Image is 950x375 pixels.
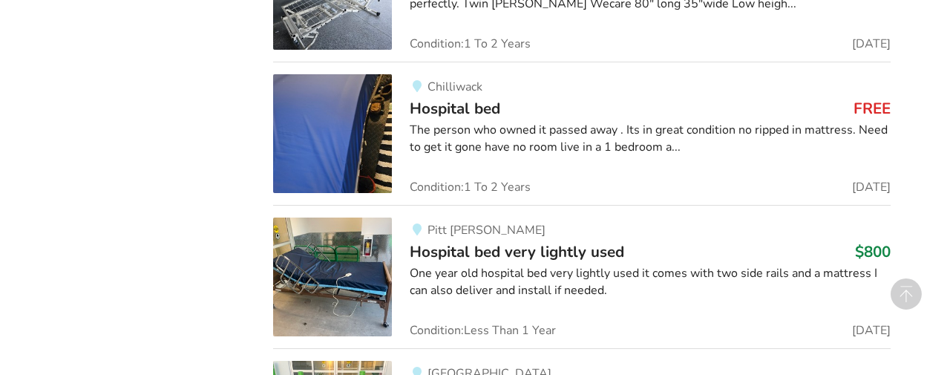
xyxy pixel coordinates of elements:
div: The person who owned it passed away . Its in great condition no ripped in mattress. Need to get i... [410,122,890,156]
h3: $800 [855,242,891,261]
span: Condition: 1 To 2 Years [410,38,531,50]
span: Pitt [PERSON_NAME] [427,222,546,238]
span: Condition: 1 To 2 Years [410,181,531,193]
a: bedroom equipment-hospital bed very lightly usedPitt [PERSON_NAME]Hospital bed very lightly used$... [273,205,890,348]
div: One year old hospital bed very lightly used it comes with two side rails and a mattress I can als... [410,265,890,299]
img: bedroom equipment-hospital bed [273,74,392,193]
h3: FREE [854,99,891,118]
span: Chilliwack [427,79,482,95]
img: bedroom equipment-hospital bed very lightly used [273,218,392,336]
span: Condition: Less Than 1 Year [410,325,556,336]
span: Hospital bed very lightly used [410,241,624,262]
span: Hospital bed [410,98,500,119]
span: [DATE] [852,38,891,50]
a: bedroom equipment-hospital bedChilliwackHospital bedFREEThe person who owned it passed away . Its... [273,62,890,205]
span: [DATE] [852,181,891,193]
span: [DATE] [852,325,891,336]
